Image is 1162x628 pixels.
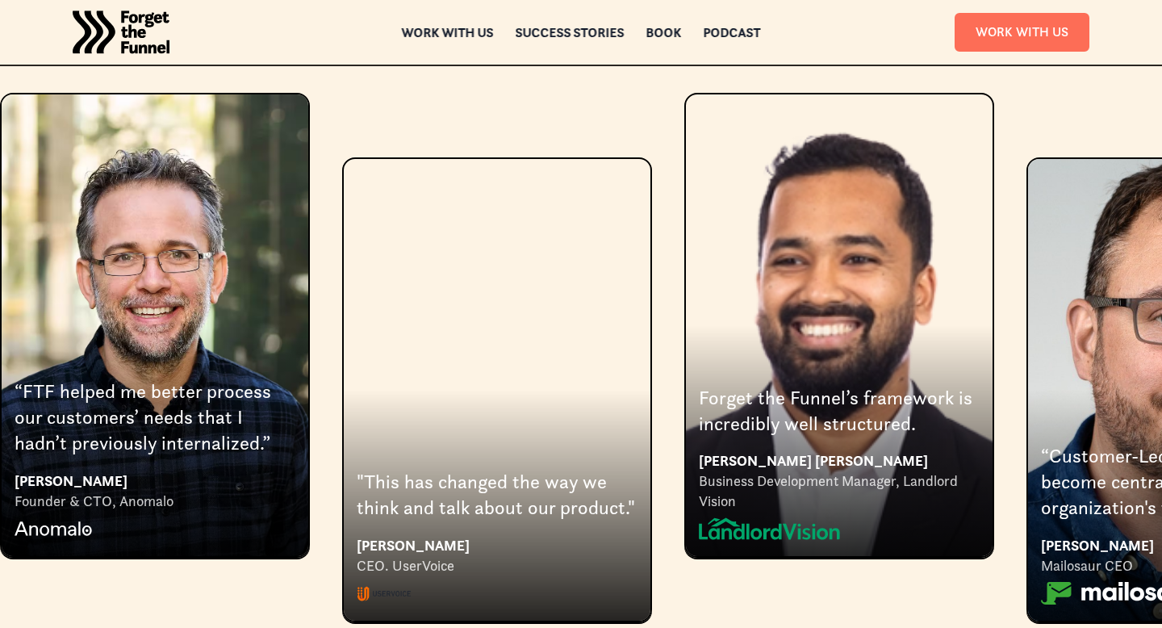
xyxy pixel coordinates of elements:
div: 1 of 9 [342,93,652,622]
div: “FTF helped me better process our customers’ needs that I hadn’t previously internalized.” [15,379,295,457]
div: "This has changed the way we think and talk about our product." [357,469,637,521]
div: Forget the Funnel’s framework is incredibly well structured. [699,385,980,438]
div: [PERSON_NAME] [PERSON_NAME] [699,450,980,471]
div: 2 of 9 [684,93,994,558]
div: Founder & CTO, Anomalo [15,492,295,511]
div: [PERSON_NAME] [15,470,295,492]
a: Work with us [402,27,494,38]
a: Book [646,27,682,38]
div: Business Development Manager, Landlord Vision [699,471,980,511]
div: CEO. UserVoice [357,556,637,576]
a: Podcast [704,27,761,38]
a: Success Stories [516,27,625,38]
div: [PERSON_NAME] [357,534,637,556]
a: Work With Us [955,13,1089,51]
